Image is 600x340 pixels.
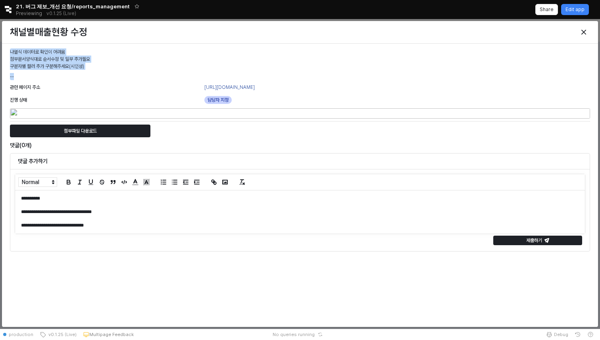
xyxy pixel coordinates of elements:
h6: 댓글 추가하기 [18,158,582,165]
p: 제출하기 [526,237,542,244]
span: 관련 페이지 주소 [10,85,40,90]
span: v0.1.25 (Live) [46,331,77,338]
span: 21. 버그 제보_개선 요청/reports_management [16,2,130,10]
p: Multipage Feedback [89,331,134,338]
h3: 채널별매출현황 수정 [10,27,444,38]
span: production [9,331,33,338]
span: 담당자 지정 [208,96,229,104]
button: Debug [543,329,571,340]
p: Edit app [565,6,585,13]
button: Releases and History [42,8,81,19]
p: 나열식 데이터로 확인이 어려움 첨부문서양식대로 순서수정 및 일부 추가필요 구분자별 컬러 추가 구분해주세요(시인성) [10,48,590,70]
span: Previewing [16,10,42,17]
span: 진행 상태 [10,97,27,103]
button: Help [584,329,597,340]
button: Add app to favorites [133,2,141,10]
button: Multipage Feedback [80,329,137,340]
p: v0.1.25 (Live) [46,10,76,17]
button: Reset app state [316,332,324,337]
p: -- [10,73,590,80]
h6: 댓글(0개) [10,142,394,149]
button: 제출하기 [493,236,582,245]
span: No queries running [273,331,315,338]
div: Previewing v0.1.25 (Live) [16,8,81,19]
span: Debug [554,331,568,338]
button: History [571,329,584,340]
button: Close [577,26,590,38]
button: 첨부파일 다운로드 [10,125,150,137]
button: Share app [535,4,558,15]
button: Edit app [561,4,589,15]
p: 첨부파일 다운로드 [64,128,97,134]
button: v0.1.25 (Live) [37,329,80,340]
p: Share [540,6,554,13]
a: [URL][DOMAIN_NAME] [204,85,255,90]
